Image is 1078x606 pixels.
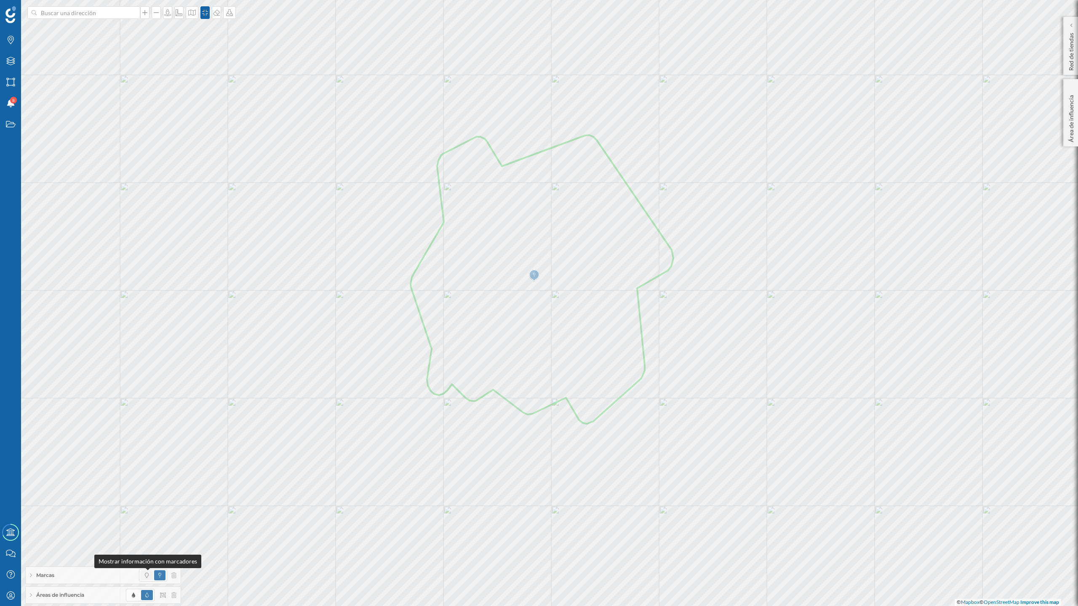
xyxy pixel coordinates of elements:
a: Improve this map [1020,599,1059,605]
span: 8 [12,96,15,104]
span: Marcas [36,571,54,579]
span: Soporte [17,6,47,13]
span: Áreas de influencia [36,591,84,599]
img: Geoblink Logo [5,6,16,23]
a: OpenStreetMap [984,599,1019,605]
p: Área de influencia [1067,92,1075,142]
a: Mapbox [961,599,979,605]
div: Mostrar información con marcadores [94,555,201,568]
div: © © [955,599,1061,606]
p: Red de tiendas [1067,29,1075,71]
